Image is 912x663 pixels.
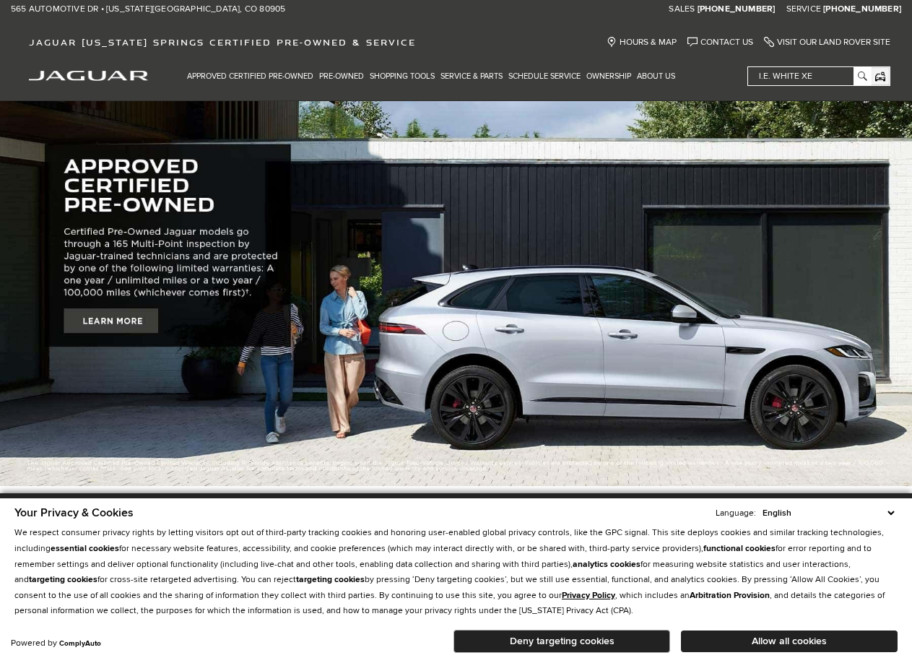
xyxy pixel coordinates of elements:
input: i.e. White XE [748,67,870,85]
a: Pre-Owned [316,64,367,89]
nav: Main Navigation [184,64,678,89]
a: [PHONE_NUMBER] [823,4,901,15]
a: ComplyAuto [59,639,101,648]
a: Hours & Map [607,37,677,48]
strong: Arbitration Provision [690,590,770,601]
div: Powered by [11,639,101,648]
span: Your Privacy & Cookies [14,506,134,520]
a: jaguar [29,69,148,81]
strong: targeting cookies [296,574,365,585]
a: Approved Certified Pre-Owned [184,64,316,89]
a: Jaguar [US_STATE] Springs Certified Pre-Owned & Service [22,37,423,48]
strong: analytics cookies [573,559,640,570]
a: Ownership [583,64,634,89]
a: Schedule Service [505,64,583,89]
a: 565 Automotive Dr • [US_STATE][GEOGRAPHIC_DATA], CO 80905 [11,4,285,15]
a: Privacy Policy [562,590,615,601]
a: Visit Our Land Rover Site [764,37,890,48]
a: About Us [634,64,678,89]
a: Contact Us [687,37,753,48]
strong: targeting cookies [29,574,97,585]
button: Deny targeting cookies [453,630,670,653]
span: Service [786,4,821,14]
strong: essential cookies [51,543,119,554]
img: Jaguar [29,71,148,81]
a: Service & Parts [438,64,505,89]
span: Sales [669,4,695,14]
a: Shopping Tools [367,64,438,89]
span: Jaguar [US_STATE] Springs Certified Pre-Owned & Service [29,37,416,48]
strong: functional cookies [703,543,776,554]
div: Language: [716,509,756,518]
select: Language Select [759,506,898,520]
a: [PHONE_NUMBER] [698,4,776,15]
button: Allow all cookies [681,630,898,652]
p: We respect consumer privacy rights by letting visitors opt out of third-party tracking cookies an... [14,525,898,619]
